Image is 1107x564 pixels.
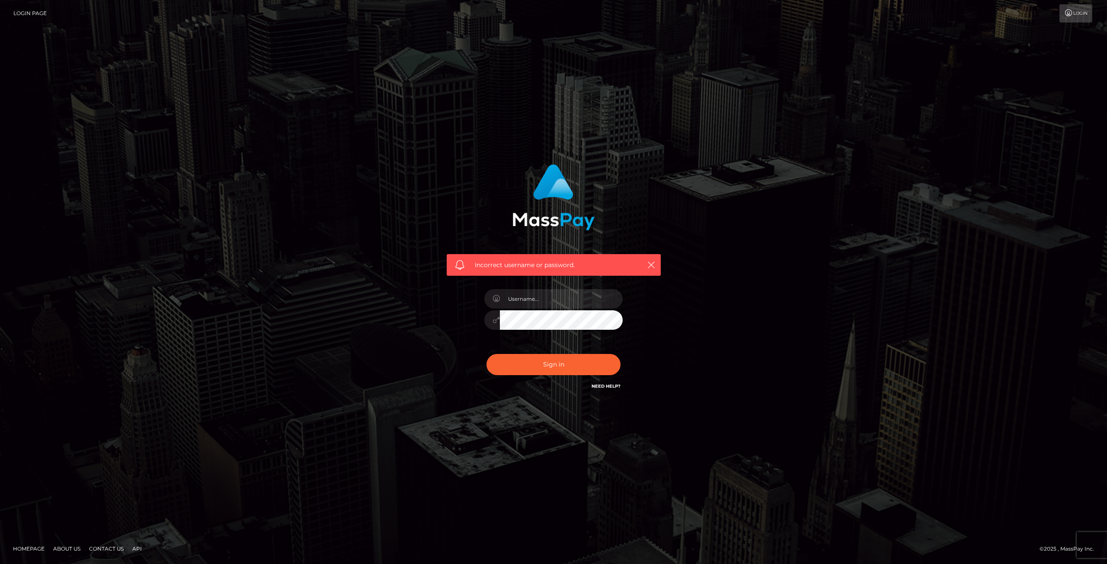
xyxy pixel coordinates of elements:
[592,383,621,389] a: Need Help?
[475,261,633,270] span: Incorrect username or password.
[1059,4,1092,22] a: Login
[10,542,48,555] a: Homepage
[486,354,621,375] button: Sign in
[1040,544,1101,554] div: © 2025 , MassPay Inc.
[129,542,145,555] a: API
[50,542,84,555] a: About Us
[13,4,47,22] a: Login Page
[500,289,623,309] input: Username...
[512,164,595,230] img: MassPay Login
[86,542,127,555] a: Contact Us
